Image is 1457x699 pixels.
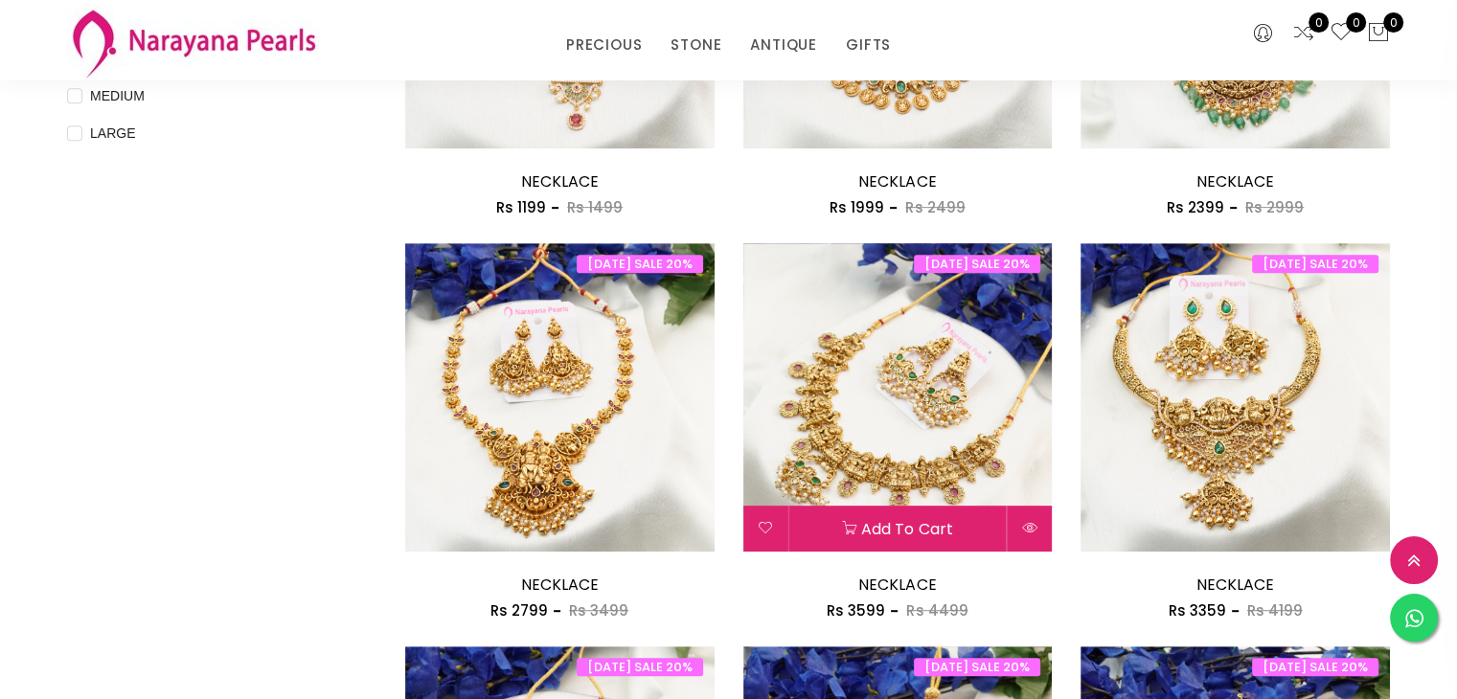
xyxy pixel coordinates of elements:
span: MEDIUM [82,85,152,106]
span: [DATE] SALE 20% [1252,658,1378,676]
span: Rs 2499 [905,197,965,217]
span: Rs 1199 [496,197,546,217]
span: Rs 3599 [827,600,885,620]
span: Rs 2999 [1245,197,1304,217]
button: 0 [1367,21,1390,46]
span: 0 [1346,12,1366,33]
a: ANTIQUE [750,31,817,59]
span: Rs 1999 [830,197,884,217]
span: Rs 3359 [1169,600,1226,620]
a: NECKLACE [1196,574,1274,596]
button: Quick View [1007,506,1052,552]
span: Rs 2399 [1167,197,1224,217]
span: [DATE] SALE 20% [914,658,1040,676]
button: Add to wishlist [743,506,788,552]
a: NECKLACE [1196,170,1274,192]
span: 0 [1383,12,1403,33]
span: [DATE] SALE 20% [577,255,703,273]
span: Rs 3499 [569,600,628,620]
span: Rs 4499 [906,600,968,620]
button: Add to cart [789,506,1007,552]
a: 0 [1292,21,1315,46]
span: [DATE] SALE 20% [577,658,703,676]
span: 0 [1309,12,1329,33]
span: Rs 2799 [490,600,548,620]
span: LARGE [82,123,143,144]
a: NECKLACE [521,574,599,596]
span: [DATE] SALE 20% [914,255,1040,273]
a: NECKLACE [858,574,936,596]
a: PRECIOUS [566,31,642,59]
span: Rs 1499 [567,197,623,217]
a: NECKLACE [521,170,599,192]
span: [DATE] SALE 20% [1252,255,1378,273]
a: STONE [671,31,721,59]
a: 0 [1330,21,1353,46]
span: Rs 4199 [1247,600,1303,620]
a: GIFTS [846,31,891,59]
a: NECKLACE [858,170,936,192]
